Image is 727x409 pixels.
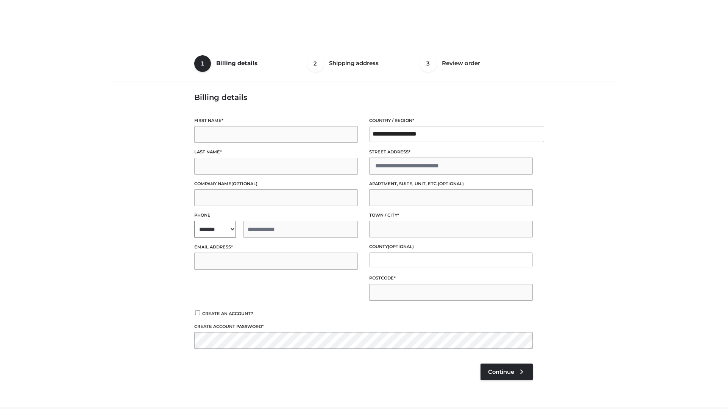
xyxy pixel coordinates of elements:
span: (optional) [438,181,464,186]
span: Billing details [216,59,257,67]
span: 2 [307,55,324,72]
label: Create account password [194,323,533,330]
label: Email address [194,244,358,251]
span: Create an account? [202,311,253,316]
label: Company name [194,180,358,187]
label: County [369,243,533,250]
a: Continue [481,364,533,380]
label: First name [194,117,358,124]
label: Phone [194,212,358,219]
span: 3 [420,55,437,72]
label: Country / Region [369,117,533,124]
label: Last name [194,148,358,156]
label: Postcode [369,275,533,282]
label: Street address [369,148,533,156]
span: 1 [194,55,211,72]
label: Apartment, suite, unit, etc. [369,180,533,187]
label: Town / City [369,212,533,219]
span: Review order [442,59,480,67]
span: Shipping address [329,59,379,67]
input: Create an account? [194,310,201,315]
span: (optional) [388,244,414,249]
span: Continue [488,368,514,375]
span: (optional) [231,181,257,186]
h3: Billing details [194,93,533,102]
